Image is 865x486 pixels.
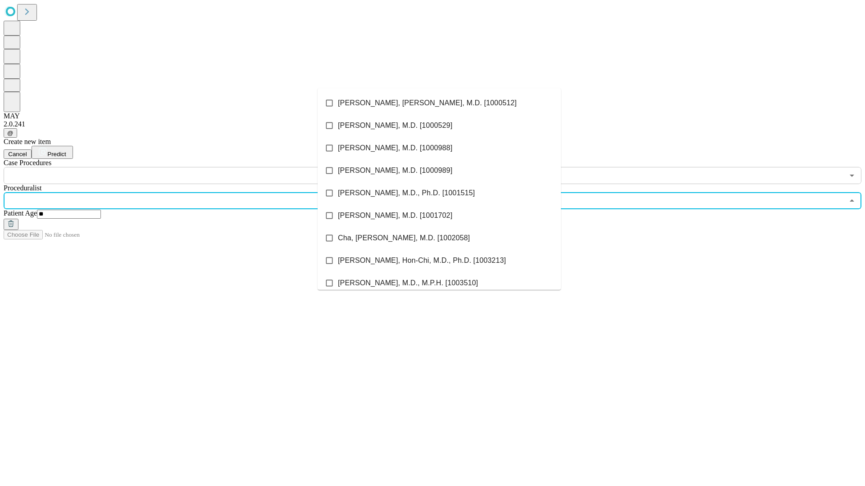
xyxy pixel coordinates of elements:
[4,184,41,192] span: Proceduralist
[4,159,51,166] span: Scheduled Procedure
[4,112,861,120] div: MAY
[4,120,861,128] div: 2.0.241
[338,143,452,153] span: [PERSON_NAME], M.D. [1000988]
[7,130,14,136] span: @
[4,209,37,217] span: Patient Age
[4,128,17,138] button: @
[32,146,73,159] button: Predict
[338,98,517,108] span: [PERSON_NAME], [PERSON_NAME], M.D. [1000512]
[338,165,452,176] span: [PERSON_NAME], M.D. [1000989]
[846,169,858,182] button: Open
[4,138,51,145] span: Create new item
[846,194,858,207] button: Close
[47,151,66,157] span: Predict
[338,233,470,243] span: Cha, [PERSON_NAME], M.D. [1002058]
[338,188,475,198] span: [PERSON_NAME], M.D., Ph.D. [1001515]
[8,151,27,157] span: Cancel
[338,255,506,266] span: [PERSON_NAME], Hon-Chi, M.D., Ph.D. [1003213]
[338,120,452,131] span: [PERSON_NAME], M.D. [1000529]
[338,210,452,221] span: [PERSON_NAME], M.D. [1001702]
[338,278,478,288] span: [PERSON_NAME], M.D., M.P.H. [1003510]
[4,149,32,159] button: Cancel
